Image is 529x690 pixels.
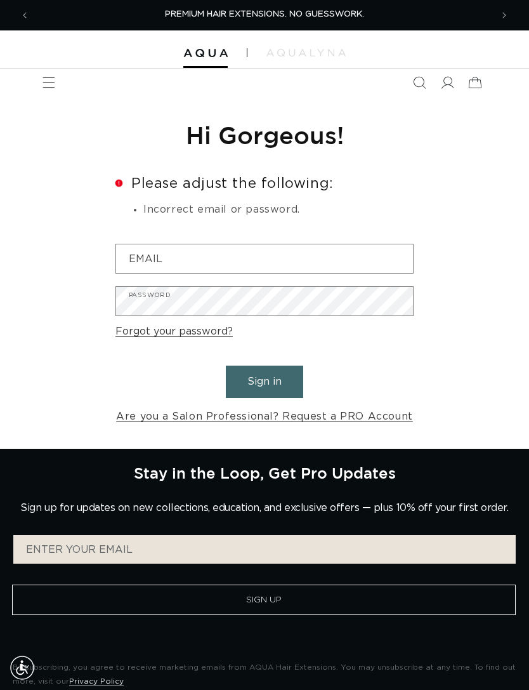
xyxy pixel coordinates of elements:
[116,244,413,273] input: Email
[20,502,508,514] p: Sign up for updates on new collections, education, and exclusive offers — plus 10% off your first...
[69,677,124,685] a: Privacy Policy
[11,1,39,29] button: Previous announcement
[116,408,413,426] a: Are you a Salon Professional? Request a PRO Account
[115,176,414,190] h2: Please adjust the following:
[134,464,396,482] h2: Stay in the Loop, Get Pro Updates
[405,69,433,96] summary: Search
[266,49,346,56] img: aqualyna.com
[165,10,364,18] span: PREMIUM HAIR EXTENSIONS. NO GUESSWORK.
[490,1,518,29] button: Next announcement
[13,661,516,688] p: By subscribing, you agree to receive marketing emails from AQUA Hair Extensions. You may unsubscr...
[115,322,233,341] a: Forgot your password?
[143,202,414,218] li: Incorrect email or password.
[35,69,63,96] summary: Menu
[183,49,228,58] img: Aqua Hair Extensions
[115,119,414,150] h1: Hi Gorgeous!
[12,585,516,615] button: Sign Up
[13,535,516,564] input: ENTER YOUR EMAIL
[226,366,303,398] button: Sign in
